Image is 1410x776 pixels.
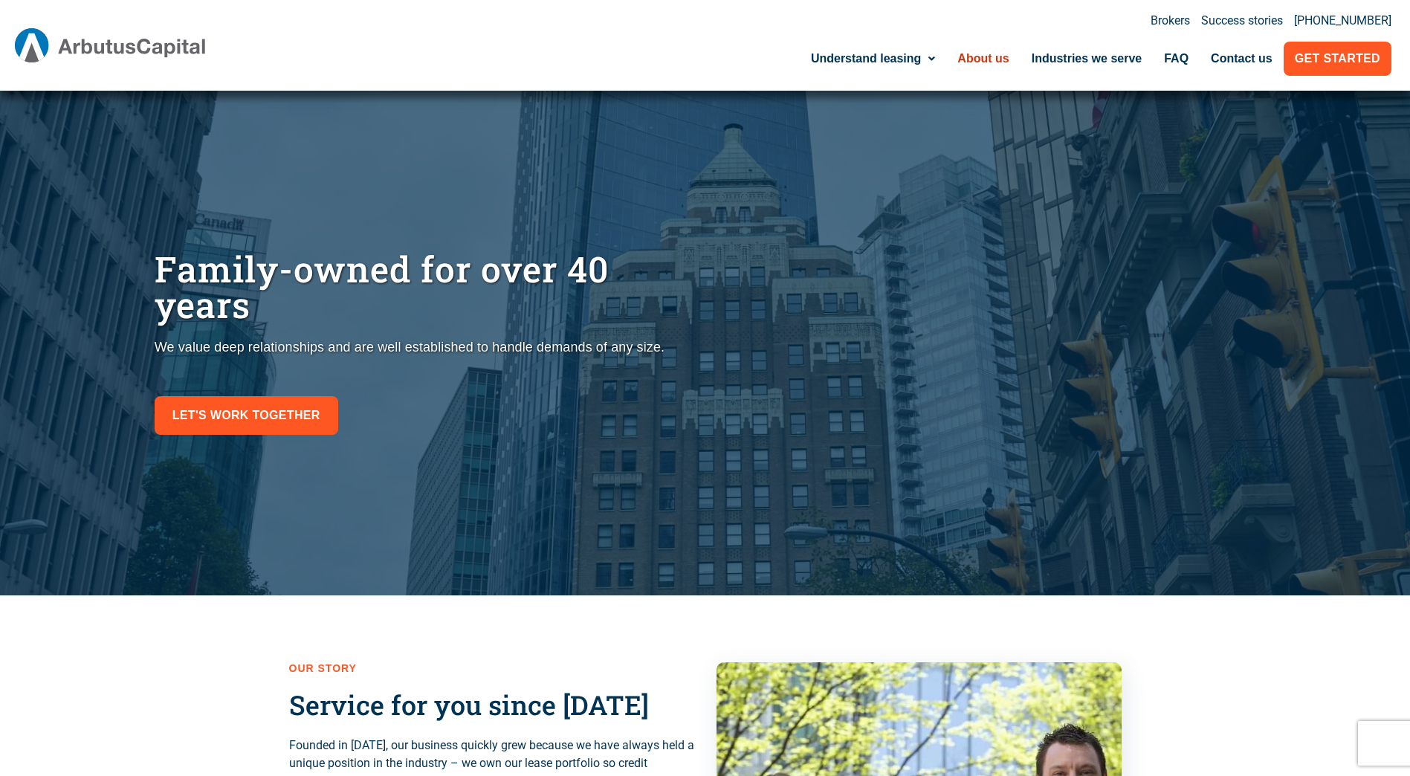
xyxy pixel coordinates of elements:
a: Industries we serve [1021,42,1154,76]
a: Get Started [1284,42,1391,76]
a: Understand leasing [800,42,946,76]
h3: Service for you since [DATE] [289,689,694,721]
a: [PHONE_NUMBER] [1294,15,1391,27]
a: About us [946,42,1020,76]
a: Success stories [1201,15,1283,27]
span: Let's work together [172,405,320,426]
a: FAQ [1153,42,1200,76]
h1: Family-owned for over 40 years [155,251,698,323]
a: Let's work together [155,396,338,435]
a: Contact us [1200,42,1284,76]
a: Brokers [1151,15,1190,27]
h2: Our Story [289,662,694,675]
p: We value deep relationships and are well established to handle demands of any size. [155,337,698,358]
